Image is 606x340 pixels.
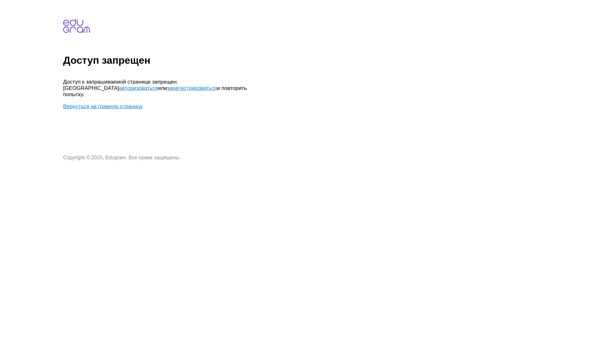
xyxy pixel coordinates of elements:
img: edugram.com [63,19,90,33]
a: зарегистрироваться [167,85,217,91]
a: Вернуться на главную страницу [63,103,143,109]
p: Доступ к запрашиваемой странице запрещен. [GEOGRAPHIC_DATA] или и повторить попытку. [63,79,252,98]
p: Copyright © 2025, Edugram. Все права защищены. [63,155,252,161]
h1: Доступ запрещен [63,55,603,66]
a: авторизоваться [119,85,158,91]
